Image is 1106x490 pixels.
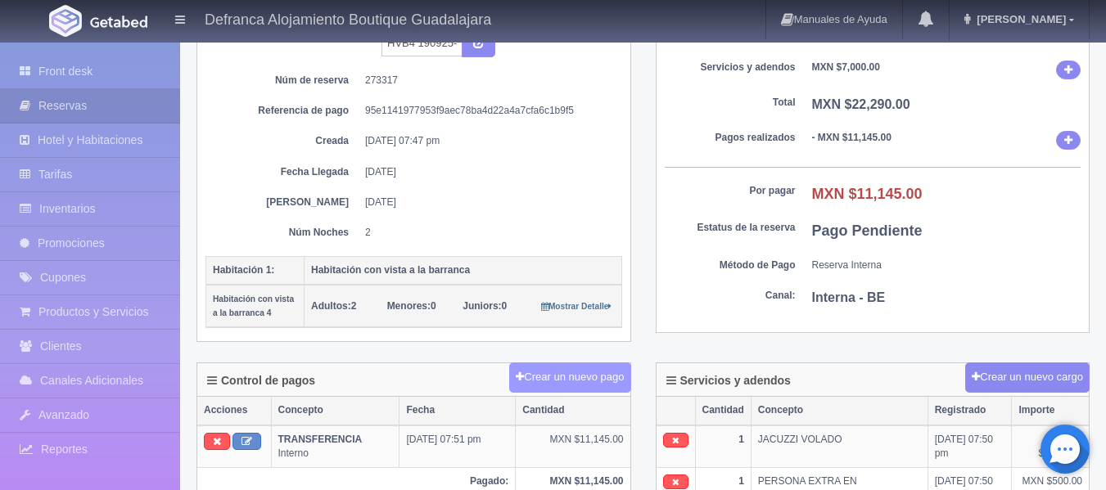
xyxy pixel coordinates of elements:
td: [DATE] 07:51 pm [400,425,516,468]
dt: Por pagar [665,184,796,198]
dt: Método de Pago [665,258,796,272]
b: 1 [738,434,744,445]
a: Mostrar Detalle [541,300,612,312]
dd: 2 [365,226,610,240]
span: [PERSON_NAME] [973,13,1066,25]
h4: Control de pagos [207,375,315,387]
span: 0 [463,300,507,312]
dt: Canal: [665,289,796,303]
dt: Pagos realizados [665,131,796,145]
dt: Referencia de pago [218,104,349,118]
button: Crear un nuevo pago [509,362,630,393]
small: Habitación con vista a la barranca 4 [213,294,294,317]
th: Cantidad [516,397,630,425]
b: Pago Pendiente [812,223,923,239]
b: Interna - BE [812,290,886,304]
dd: [DATE] [365,196,610,209]
h4: Defranca Alojamiento Boutique Guadalajara [205,8,491,29]
b: - MXN $11,145.00 [812,132,892,143]
td: MXN $3,300.00 [1012,425,1089,468]
b: MXN $22,290.00 [812,97,910,111]
th: Concepto [751,397,928,425]
th: Habitación con vista a la barranca [305,256,622,285]
dt: Total [665,96,796,110]
dd: 273317 [365,74,610,88]
small: Mostrar Detalle [541,302,612,311]
dt: Fecha Llegada [218,165,349,179]
th: Concepto [271,397,400,425]
h4: Servicios y adendos [666,375,791,387]
dd: [DATE] 07:47 pm [365,134,610,148]
span: 2 [311,300,356,312]
dt: Servicios y adendos [665,61,796,74]
b: 1 [738,475,744,487]
th: Acciones [197,397,271,425]
b: MXN $11,145.00 [812,186,923,202]
dt: Creada [218,134,349,148]
img: Getabed [90,16,147,28]
dd: 95e1141977953f9aec78ba4d22a4a7cfa6c1b9f5 [365,104,610,118]
th: Importe [1012,397,1089,425]
dt: [PERSON_NAME] [218,196,349,209]
dt: Núm Noches [218,226,349,240]
span: 0 [387,300,436,312]
button: Crear un nuevo cargo [965,362,1090,393]
b: Habitación 1: [213,264,274,276]
strong: Juniors: [463,300,501,312]
dd: [DATE] [365,165,610,179]
th: Fecha [400,397,516,425]
dt: Núm de reserva [218,74,349,88]
strong: Menores: [387,300,431,312]
img: Getabed [49,5,82,37]
span: JACUZZI VOLADO [758,434,842,445]
td: [DATE] 07:50 pm [928,425,1012,468]
b: TRANSFERENCIA [278,434,363,445]
b: MXN $7,000.00 [812,61,880,73]
th: Cantidad [695,397,751,425]
strong: Adultos: [311,300,351,312]
th: Registrado [928,397,1012,425]
td: Interno [271,425,400,468]
dd: Reserva Interna [812,258,1081,272]
td: MXN $11,145.00 [516,425,630,468]
dt: Estatus de la reserva [665,221,796,235]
